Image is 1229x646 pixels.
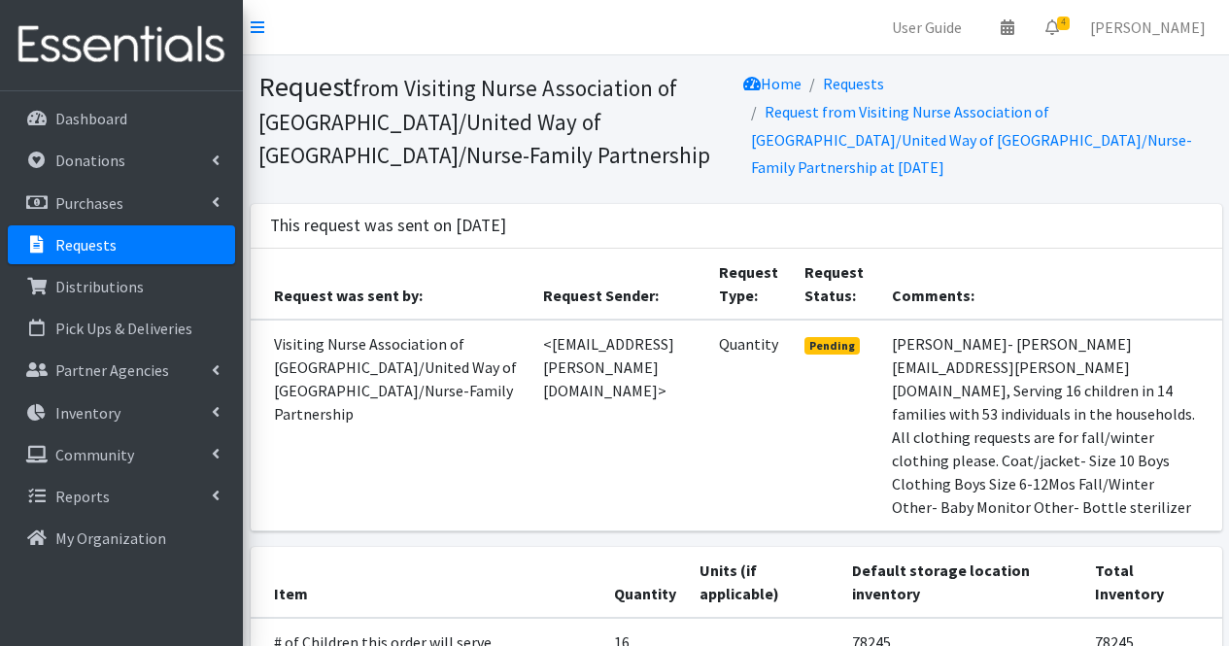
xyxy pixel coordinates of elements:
[8,393,235,432] a: Inventory
[531,320,707,531] td: <[EMAIL_ADDRESS][PERSON_NAME][DOMAIN_NAME]>
[743,74,802,93] a: Home
[258,70,730,171] h1: Request
[55,151,125,170] p: Donations
[688,547,841,618] th: Units (if applicable)
[707,320,794,531] td: Quantity
[8,519,235,558] a: My Organization
[1057,17,1070,30] span: 4
[1075,8,1221,47] a: [PERSON_NAME]
[8,225,235,264] a: Requests
[876,8,977,47] a: User Guide
[8,267,235,306] a: Distributions
[8,351,235,390] a: Partner Agencies
[751,102,1192,178] a: Request from Visiting Nurse Association of [GEOGRAPHIC_DATA]/United Way of [GEOGRAPHIC_DATA]/Nurs...
[707,249,794,320] th: Request Type:
[602,547,688,618] th: Quantity
[55,193,123,213] p: Purchases
[55,445,134,464] p: Community
[8,477,235,516] a: Reports
[55,403,120,423] p: Inventory
[880,249,1221,320] th: Comments:
[793,249,880,320] th: Request Status:
[840,547,1082,618] th: Default storage location inventory
[8,99,235,138] a: Dashboard
[1083,547,1222,618] th: Total Inventory
[251,320,531,531] td: Visiting Nurse Association of [GEOGRAPHIC_DATA]/United Way of [GEOGRAPHIC_DATA]/Nurse-Family Part...
[55,235,117,255] p: Requests
[8,184,235,222] a: Purchases
[8,435,235,474] a: Community
[823,74,884,93] a: Requests
[270,216,506,236] h3: This request was sent on [DATE]
[55,487,110,506] p: Reports
[251,249,531,320] th: Request was sent by:
[55,277,144,296] p: Distributions
[8,13,235,78] img: HumanEssentials
[8,141,235,180] a: Donations
[251,547,602,618] th: Item
[804,337,860,355] span: Pending
[55,319,192,338] p: Pick Ups & Deliveries
[55,360,169,380] p: Partner Agencies
[55,528,166,548] p: My Organization
[258,74,710,169] small: from Visiting Nurse Association of [GEOGRAPHIC_DATA]/United Way of [GEOGRAPHIC_DATA]/Nurse-Family...
[531,249,707,320] th: Request Sender:
[8,309,235,348] a: Pick Ups & Deliveries
[1030,8,1075,47] a: 4
[880,320,1221,531] td: [PERSON_NAME]- [PERSON_NAME][EMAIL_ADDRESS][PERSON_NAME][DOMAIN_NAME], Serving 16 children in 14 ...
[55,109,127,128] p: Dashboard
